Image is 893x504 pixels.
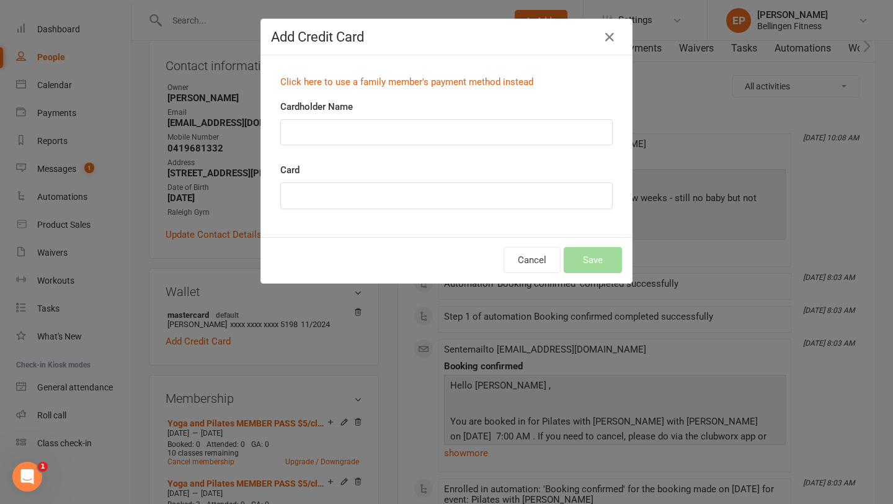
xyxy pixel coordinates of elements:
[600,27,620,47] button: Close
[12,462,42,492] iframe: Intercom live chat
[504,247,561,273] button: Cancel
[271,29,622,45] h4: Add Credit Card
[38,462,48,472] span: 1
[280,76,533,88] a: Click here to use a family member's payment method instead
[280,163,300,178] label: Card
[288,191,605,201] iframe: Secure card payment input frame
[280,99,353,114] label: Cardholder Name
